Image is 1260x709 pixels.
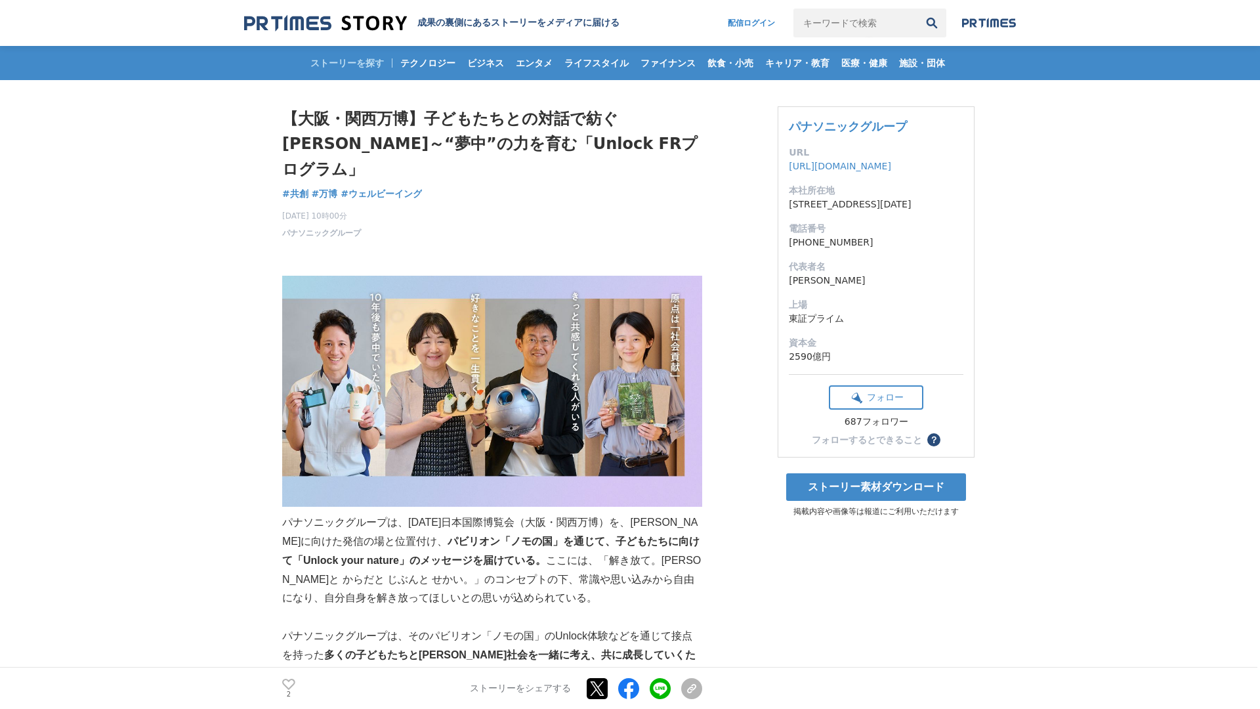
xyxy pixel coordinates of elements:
dt: 資本金 [789,336,963,350]
img: 成果の裏側にあるストーリーをメディアに届ける [244,14,407,32]
dt: 本社所在地 [789,184,963,198]
a: ビジネス [462,46,509,80]
a: #万博 [312,187,338,201]
p: 掲載内容や画像等は報道にご利用いただけます [778,506,975,517]
img: prtimes [962,18,1016,28]
dt: 電話番号 [789,222,963,236]
h1: 【大阪・関西万博】子どもたちとの対話で紡ぐ[PERSON_NAME]～“夢中”の力を育む「Unlock FRプログラム」 [282,106,702,182]
span: 施設・団体 [894,57,950,69]
span: エンタメ [511,57,558,69]
button: フォロー [829,385,923,410]
p: パナソニックグループは、[DATE]日本国際博覧会（大阪・関西万博）を、[PERSON_NAME]に向けた発信の場と位置付け、 ここには、「解き放て。[PERSON_NAME]と からだと じぶ... [282,513,702,608]
a: #共創 [282,187,308,201]
p: 2 [282,691,295,698]
h2: 成果の裏側にあるストーリーをメディアに届ける [417,17,619,29]
dt: URL [789,146,963,160]
dd: [STREET_ADDRESS][DATE] [789,198,963,211]
dd: [PERSON_NAME] [789,274,963,288]
a: パナソニックグループ [789,119,907,133]
strong: 多くの子どもたちと[PERSON_NAME]社会を一緒に考え、共に成長していくために「Unlock FR（※）プログラム」を企画。その一つが、万博連動企画として展開するオンライン探求プログラム「... [282,649,702,698]
dd: 2590億円 [789,350,963,364]
a: テクノロジー [395,46,461,80]
img: thumbnail_fed14c90-9cfb-11f0-989e-f74f68390ef9.jpg [282,276,702,507]
a: 配信ログイン [715,9,788,37]
span: ビジネス [462,57,509,69]
span: ファイナンス [635,57,701,69]
div: フォローするとできること [812,435,922,444]
dd: [PHONE_NUMBER] [789,236,963,249]
span: #ウェルビーイング [341,188,422,200]
dd: 東証プライム [789,312,963,326]
a: #ウェルビーイング [341,187,422,201]
span: 飲食・小売 [702,57,759,69]
button: 検索 [917,9,946,37]
a: エンタメ [511,46,558,80]
a: ファイナンス [635,46,701,80]
span: #共創 [282,188,308,200]
a: 成果の裏側にあるストーリーをメディアに届ける 成果の裏側にあるストーリーをメディアに届ける [244,14,619,32]
div: 687フォロワー [829,416,923,428]
a: 飲食・小売 [702,46,759,80]
span: [DATE] 10時00分 [282,210,361,222]
a: [URL][DOMAIN_NAME] [789,161,891,171]
span: ライフスタイル [559,57,634,69]
span: #万博 [312,188,338,200]
a: キャリア・教育 [760,46,835,80]
a: 施設・団体 [894,46,950,80]
strong: パビリオン「ノモの国」を通じて、子どもたちに向けて「Unlock your nature」のメッセージを届けている。 [282,536,700,566]
a: パナソニックグループ [282,227,361,239]
input: キーワードで検索 [793,9,917,37]
span: キャリア・教育 [760,57,835,69]
span: 医療・健康 [836,57,892,69]
a: ストーリー素材ダウンロード [786,473,966,501]
dt: 上場 [789,298,963,312]
span: ？ [929,435,938,444]
dt: 代表者名 [789,260,963,274]
span: テクノロジー [395,57,461,69]
a: ライフスタイル [559,46,634,80]
button: ？ [927,433,940,446]
p: ストーリーをシェアする [470,683,571,695]
a: 医療・健康 [836,46,892,80]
